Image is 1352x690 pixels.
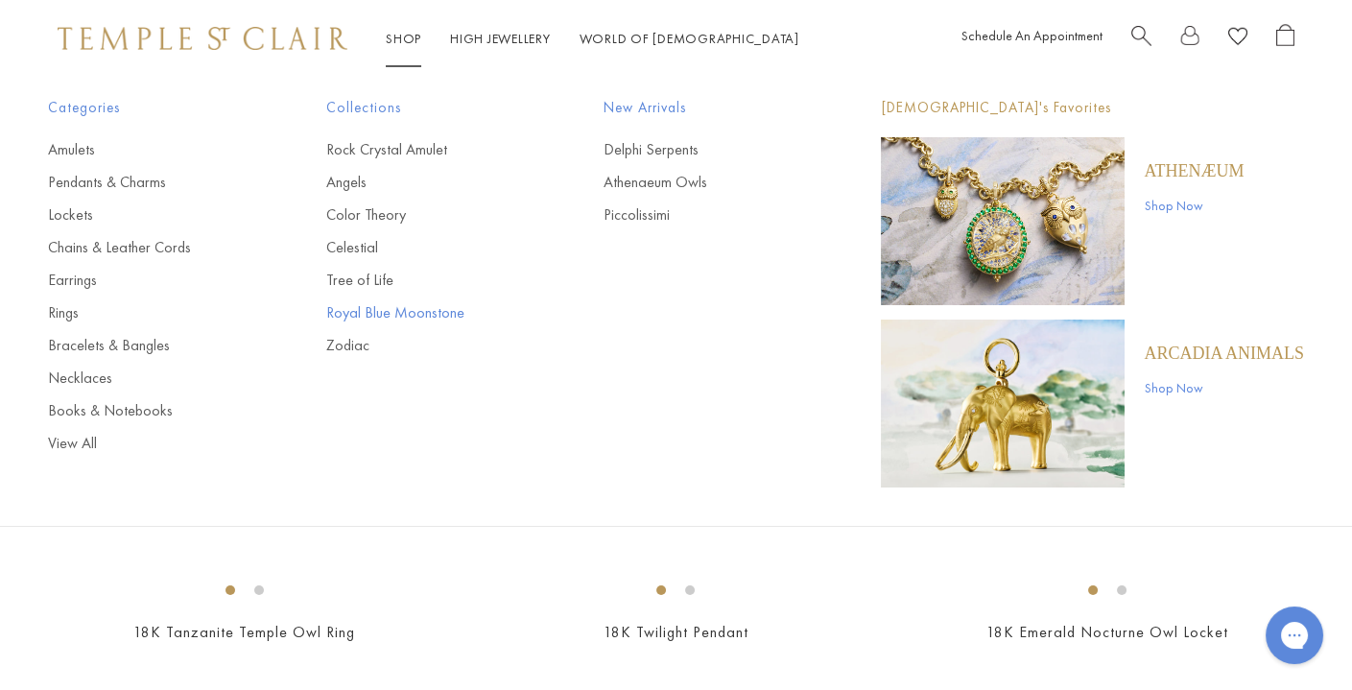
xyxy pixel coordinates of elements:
a: Shop Now [1144,377,1304,398]
a: High JewelleryHigh Jewellery [450,30,551,47]
a: ShopShop [386,30,421,47]
a: Shop Now [1144,195,1244,216]
a: Earrings [48,270,249,291]
a: Zodiac [325,335,526,356]
a: Amulets [48,139,249,160]
a: Rings [48,302,249,323]
a: Pendants & Charms [48,172,249,193]
a: Piccolissimi [604,204,804,226]
span: New Arrivals [604,96,804,120]
a: Chains & Leather Cords [48,237,249,258]
span: Collections [325,96,526,120]
a: Rock Crystal Amulet [325,139,526,160]
a: 18K Tanzanite Temple Owl Ring [133,622,355,642]
a: Bracelets & Bangles [48,335,249,356]
a: World of [DEMOGRAPHIC_DATA]World of [DEMOGRAPHIC_DATA] [580,30,799,47]
a: Royal Blue Moonstone [325,302,526,323]
a: View All [48,433,249,454]
a: Open Shopping Bag [1276,24,1294,54]
a: Celestial [325,237,526,258]
a: Books & Notebooks [48,400,249,421]
a: Tree of Life [325,270,526,291]
a: 18K Emerald Nocturne Owl Locket [986,622,1228,642]
p: [DEMOGRAPHIC_DATA]'s Favorites [881,96,1304,120]
a: Delphi Serpents [604,139,804,160]
a: Athenaeum Owls [604,172,804,193]
a: View Wishlist [1228,24,1247,54]
a: Necklaces [48,368,249,389]
a: Search [1131,24,1151,54]
a: 18K Twilight Pendant [604,622,748,642]
a: Color Theory [325,204,526,226]
a: Angels [325,172,526,193]
a: Schedule An Appointment [961,27,1103,44]
nav: Main navigation [386,27,799,51]
a: Athenæum [1144,160,1244,181]
a: Lockets [48,204,249,226]
span: Categories [48,96,249,120]
a: ARCADIA ANIMALS [1144,343,1304,364]
img: Temple St. Clair [58,27,347,50]
iframe: Gorgias live chat messenger [1256,600,1333,671]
